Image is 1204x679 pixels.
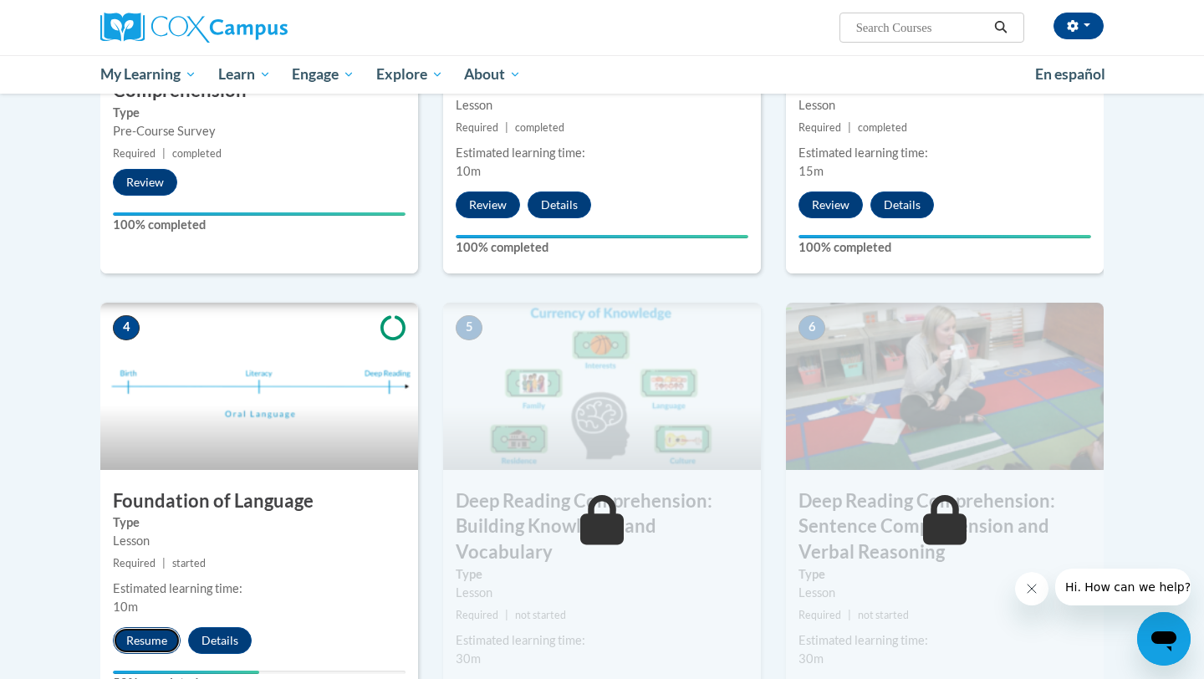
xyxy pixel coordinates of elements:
button: Details [870,191,934,218]
div: Lesson [798,96,1091,115]
div: Your progress [456,235,748,238]
span: About [464,64,521,84]
span: 15m [798,164,824,178]
span: Required [456,609,498,621]
a: Explore [365,55,454,94]
iframe: Close message [1015,572,1048,605]
span: not started [858,609,909,621]
label: 100% completed [798,238,1091,257]
label: 100% completed [456,238,748,257]
div: Lesson [456,584,748,602]
input: Search Courses [855,18,988,38]
span: completed [858,121,907,134]
span: | [848,121,851,134]
label: Type [456,565,748,584]
a: About [454,55,533,94]
a: Engage [281,55,365,94]
div: Estimated learning time: [798,144,1091,162]
div: Your progress [113,212,406,216]
img: Cox Campus [100,13,288,43]
span: | [162,147,166,160]
span: Learn [218,64,271,84]
span: 5 [456,315,482,340]
span: 30m [798,651,824,666]
button: Review [456,191,520,218]
div: Estimated learning time: [798,631,1091,650]
button: Review [113,169,177,196]
span: | [848,609,851,621]
div: Pre-Course Survey [113,122,406,140]
span: started [172,557,206,569]
div: Estimated learning time: [456,144,748,162]
div: Lesson [798,584,1091,602]
label: Type [113,104,406,122]
span: | [505,121,508,134]
div: Lesson [113,532,406,550]
div: Lesson [456,96,748,115]
label: Type [113,513,406,532]
div: Estimated learning time: [456,631,748,650]
button: Account Settings [1053,13,1104,39]
span: 30m [456,651,481,666]
span: | [505,609,508,621]
a: Learn [207,55,282,94]
a: En español [1024,57,1116,92]
span: 6 [798,315,825,340]
iframe: Button to launch messaging window [1137,612,1191,666]
img: Course Image [443,303,761,470]
span: completed [172,147,222,160]
div: Estimated learning time: [113,579,406,598]
button: Details [528,191,591,218]
div: Main menu [75,55,1129,94]
span: 4 [113,315,140,340]
span: Required [798,121,841,134]
span: Required [113,147,156,160]
label: Type [798,565,1091,584]
span: | [162,557,166,569]
span: not started [515,609,566,621]
iframe: Message from company [1055,569,1191,605]
button: Search [988,18,1013,38]
span: Required [456,121,498,134]
span: 10m [456,164,481,178]
a: Cox Campus [100,13,418,43]
h3: Foundation of Language [100,488,418,514]
span: En español [1035,65,1105,83]
div: Your progress [798,235,1091,238]
h3: Deep Reading Comprehension: Sentence Comprehension and Verbal Reasoning [786,488,1104,565]
img: Course Image [786,303,1104,470]
label: 100% completed [113,216,406,234]
button: Resume [113,627,181,654]
span: My Learning [100,64,196,84]
button: Details [188,627,252,654]
span: 10m [113,600,138,614]
h3: Deep Reading Comprehension: Building Knowledge and Vocabulary [443,488,761,565]
a: My Learning [89,55,207,94]
span: Required [798,609,841,621]
span: Required [113,557,156,569]
button: Review [798,191,863,218]
span: Explore [376,64,443,84]
div: Your progress [113,671,259,674]
span: Engage [292,64,355,84]
span: completed [515,121,564,134]
img: Course Image [100,303,418,470]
